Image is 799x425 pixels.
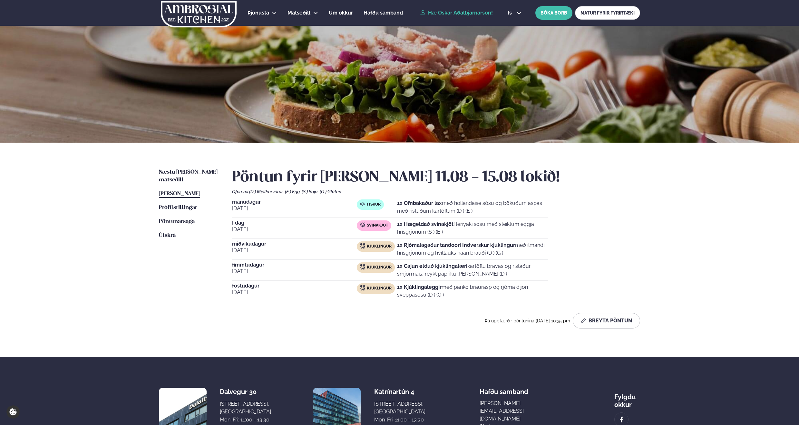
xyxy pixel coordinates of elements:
a: MATUR FYRIR FYRIRTÆKI [575,6,640,20]
p: með ilmandi hrísgrjónum og hvítlauks naan brauði (D ) (G ) [397,241,548,257]
span: fimmtudagur [232,262,357,268]
img: logo [160,1,237,27]
a: Útskrá [159,232,176,239]
a: Þjónusta [248,9,269,17]
div: Dalvegur 30 [220,388,271,396]
div: Ofnæmi: [232,189,640,194]
span: is [508,10,514,15]
span: Næstu [PERSON_NAME] matseðill [159,169,218,183]
img: chicken.svg [360,243,365,248]
div: Mon-Fri: 11:00 - 13:30 [220,416,271,424]
h2: Pöntun fyrir [PERSON_NAME] 11.08 - 15.08 lokið! [232,168,640,187]
img: chicken.svg [360,285,365,290]
div: Fylgdu okkur [614,388,640,409]
img: fish.svg [360,201,365,207]
button: Breyta Pöntun [573,313,640,329]
span: (D ) Mjólkurvörur , [249,189,285,194]
span: föstudagur [232,283,357,288]
span: [DATE] [232,226,357,233]
span: Fiskur [367,202,381,207]
p: í teriyaki sósu með steiktum eggja hrísgrjónum (S ) (E ) [397,220,548,236]
span: miðvikudagur [232,241,357,247]
span: Hafðu samband [364,10,403,16]
a: Hafðu samband [364,9,403,17]
span: (G ) Glúten [320,189,341,194]
a: [PERSON_NAME][EMAIL_ADDRESS][DOMAIN_NAME] [480,400,560,423]
a: Pöntunarsaga [159,218,195,226]
span: (E ) Egg , [285,189,302,194]
span: Útskrá [159,233,176,238]
span: Matseðill [287,10,310,16]
span: Svínakjöt [367,223,388,228]
span: Um okkur [329,10,353,16]
span: Hafðu samband [480,383,528,396]
a: Cookie settings [6,405,20,419]
p: kartöflu bravas og ristaður smjörmaís, reykt papriku [PERSON_NAME] (D ) [397,262,548,278]
span: (S ) Soja , [302,189,320,194]
strong: 1x Ofnbakaður lax [397,200,442,206]
a: Matseðill [287,9,310,17]
a: Næstu [PERSON_NAME] matseðill [159,168,219,184]
div: [STREET_ADDRESS], [GEOGRAPHIC_DATA] [374,400,425,416]
p: með panko braurasp og rjóma dijon sveppasósu (D ) (G ) [397,283,548,299]
strong: 1x Cajun elduð kjúklingalæri [397,263,467,269]
div: [STREET_ADDRESS], [GEOGRAPHIC_DATA] [220,400,271,416]
strong: 1x Rjómalagaður tandoori Indverskur kjúklingur [397,242,515,248]
span: Kjúklingur [367,265,392,270]
span: mánudagur [232,199,357,205]
p: með hollandaise sósu og bökuðum aspas með ristuðum kartöflum (D ) (E ) [397,199,548,215]
span: Í dag [232,220,357,226]
span: Þú uppfærðir pöntunina [DATE] 10:35 pm [485,318,570,323]
span: [DATE] [232,205,357,212]
a: Prófílstillingar [159,204,197,212]
div: Katrínartún 4 [374,388,425,396]
button: BÓKA BORÐ [535,6,572,20]
span: [DATE] [232,247,357,254]
strong: 1x Kjúklingaleggir [397,284,442,290]
span: Prófílstillingar [159,205,197,210]
a: Hæ Óskar Aðalbjarnarson! [420,10,493,16]
span: [PERSON_NAME] [159,191,200,197]
div: Mon-Fri: 11:00 - 13:30 [374,416,425,424]
span: Kjúklingur [367,244,392,249]
span: [DATE] [232,288,357,296]
img: chicken.svg [360,264,365,269]
span: Pöntunarsaga [159,219,195,224]
img: pork.svg [360,222,365,228]
span: Þjónusta [248,10,269,16]
a: Um okkur [329,9,353,17]
button: is [502,10,527,15]
span: [DATE] [232,268,357,275]
strong: 1x Hægeldað svínakjöt [397,221,453,227]
img: image alt [618,416,625,423]
a: [PERSON_NAME] [159,190,200,198]
span: Kjúklingur [367,286,392,291]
